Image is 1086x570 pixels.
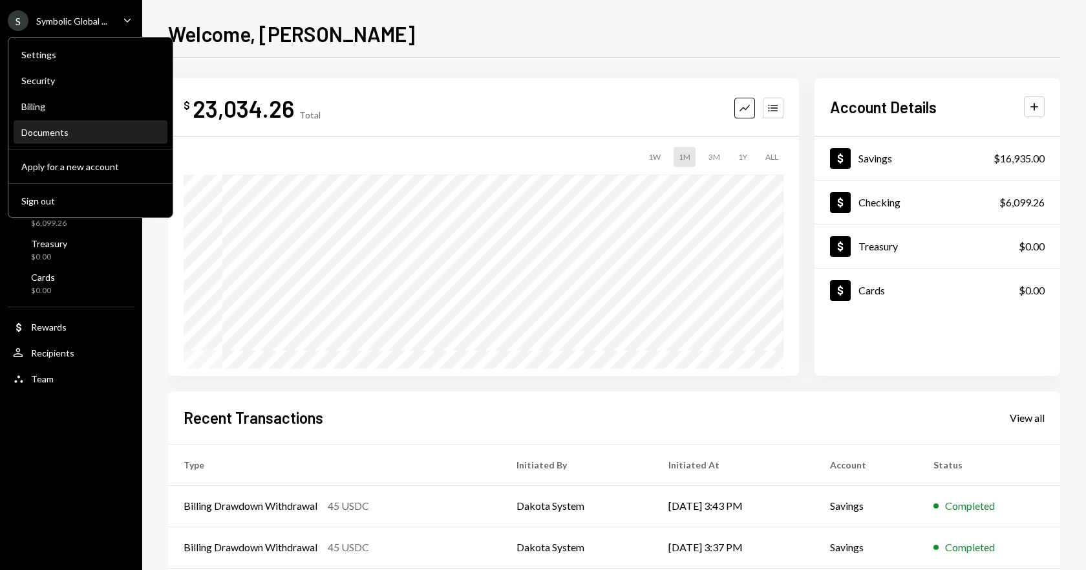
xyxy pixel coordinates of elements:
td: Savings [814,527,918,568]
div: 45 USDC [328,498,369,514]
a: Documents [14,120,167,144]
div: Symbolic Global ... [36,16,107,27]
div: Security [21,75,160,86]
div: Checking [858,196,900,208]
div: Treasury [858,240,898,252]
a: Recipients [8,341,134,364]
div: Billing [21,101,160,112]
div: 1Y [733,147,752,167]
a: Settings [14,43,167,66]
a: Checking$6,099.26 [814,181,1060,224]
th: Type [168,444,501,485]
th: Status [918,444,1060,485]
div: 45 USDC [328,540,369,555]
div: Recipients [31,347,74,358]
td: Dakota System [501,485,653,527]
div: $0.00 [31,252,67,263]
th: Initiated At [653,444,814,485]
div: Completed [945,498,995,514]
div: $6,099.26 [999,195,1045,210]
h1: Welcome, [PERSON_NAME] [168,21,415,47]
div: Team [31,373,54,384]
div: Rewards [31,322,67,333]
th: Initiated By [501,444,653,485]
div: S [8,10,28,31]
div: ALL [760,147,783,167]
a: Team [8,367,134,390]
a: Savings$16,935.00 [814,137,1060,180]
h2: Recent Transactions [184,407,323,428]
th: Account [814,444,918,485]
a: Cards$0.00 [8,268,134,299]
div: Settings [21,49,160,60]
div: Savings [858,152,892,164]
div: $0.00 [1019,239,1045,254]
div: View all [1010,411,1045,424]
div: $0.00 [1019,283,1045,298]
div: $6,099.26 [31,218,69,229]
a: View all [1010,410,1045,424]
div: Billing Drawdown Withdrawal [184,498,317,514]
div: Sign out [21,195,160,206]
div: $0.00 [31,285,55,296]
div: 1W [643,147,666,167]
h2: Account Details [830,96,937,118]
div: $ [184,99,190,112]
button: Sign out [14,190,167,213]
td: Savings [814,485,918,527]
div: 3M [703,147,725,167]
a: Security [14,69,167,92]
a: Treasury$0.00 [8,234,134,265]
td: [DATE] 3:37 PM [653,527,814,568]
div: Cards [31,272,55,283]
div: Billing Drawdown Withdrawal [184,540,317,555]
div: Cards [858,284,885,296]
a: Rewards [8,315,134,338]
div: Apply for a new account [21,161,160,172]
a: Billing [14,94,167,118]
a: Treasury$0.00 [814,225,1060,268]
div: $16,935.00 [994,151,1045,166]
td: Dakota System [501,527,653,568]
button: Apply for a new account [14,155,167,179]
div: 1M [674,147,696,167]
div: Completed [945,540,995,555]
div: Documents [21,127,160,138]
div: Treasury [31,238,67,249]
td: [DATE] 3:43 PM [653,485,814,527]
div: Total [299,109,321,120]
div: 23,034.26 [193,94,294,123]
a: Cards$0.00 [814,269,1060,312]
